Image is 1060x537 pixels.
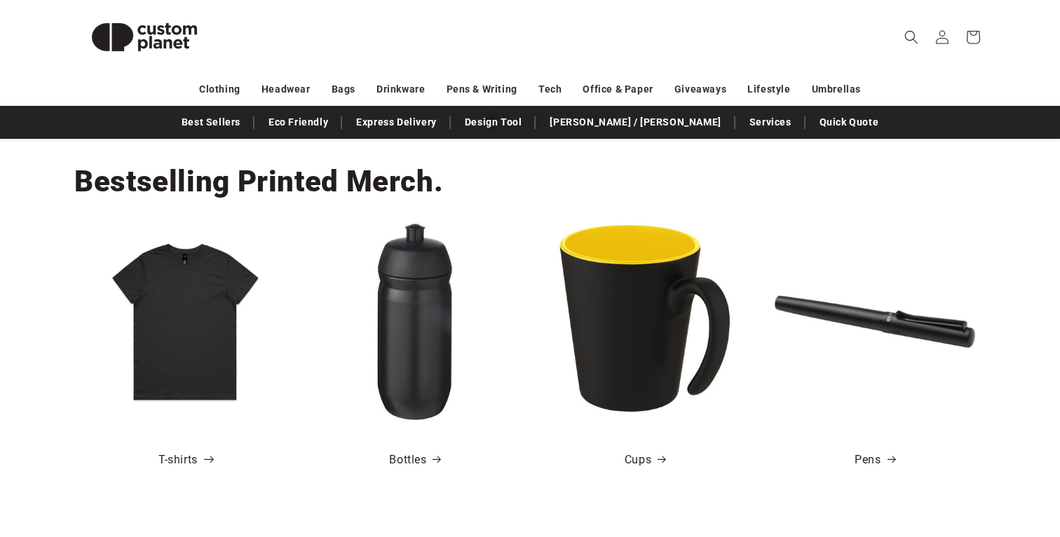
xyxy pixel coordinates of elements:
[896,22,927,53] summary: Search
[813,110,886,135] a: Quick Quote
[389,450,440,470] a: Bottles
[458,110,529,135] a: Design Tool
[742,110,799,135] a: Services
[747,77,790,102] a: Lifestyle
[820,386,1060,537] iframe: Chat Widget
[543,110,728,135] a: [PERSON_NAME] / [PERSON_NAME]
[315,222,515,422] img: HydroFlex™ 500 ml squeezy sport bottle
[74,6,215,69] img: Custom Planet
[447,77,517,102] a: Pens & Writing
[583,77,653,102] a: Office & Paper
[175,110,247,135] a: Best Sellers
[349,110,444,135] a: Express Delivery
[261,77,311,102] a: Headwear
[674,77,726,102] a: Giveaways
[332,77,355,102] a: Bags
[74,163,443,200] h2: Bestselling Printed Merch.
[376,77,425,102] a: Drinkware
[625,450,665,470] a: Cups
[812,77,861,102] a: Umbrellas
[545,222,745,422] img: Oli 360 ml ceramic mug with handle
[158,450,212,470] a: T-shirts
[199,77,240,102] a: Clothing
[261,110,335,135] a: Eco Friendly
[538,77,562,102] a: Tech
